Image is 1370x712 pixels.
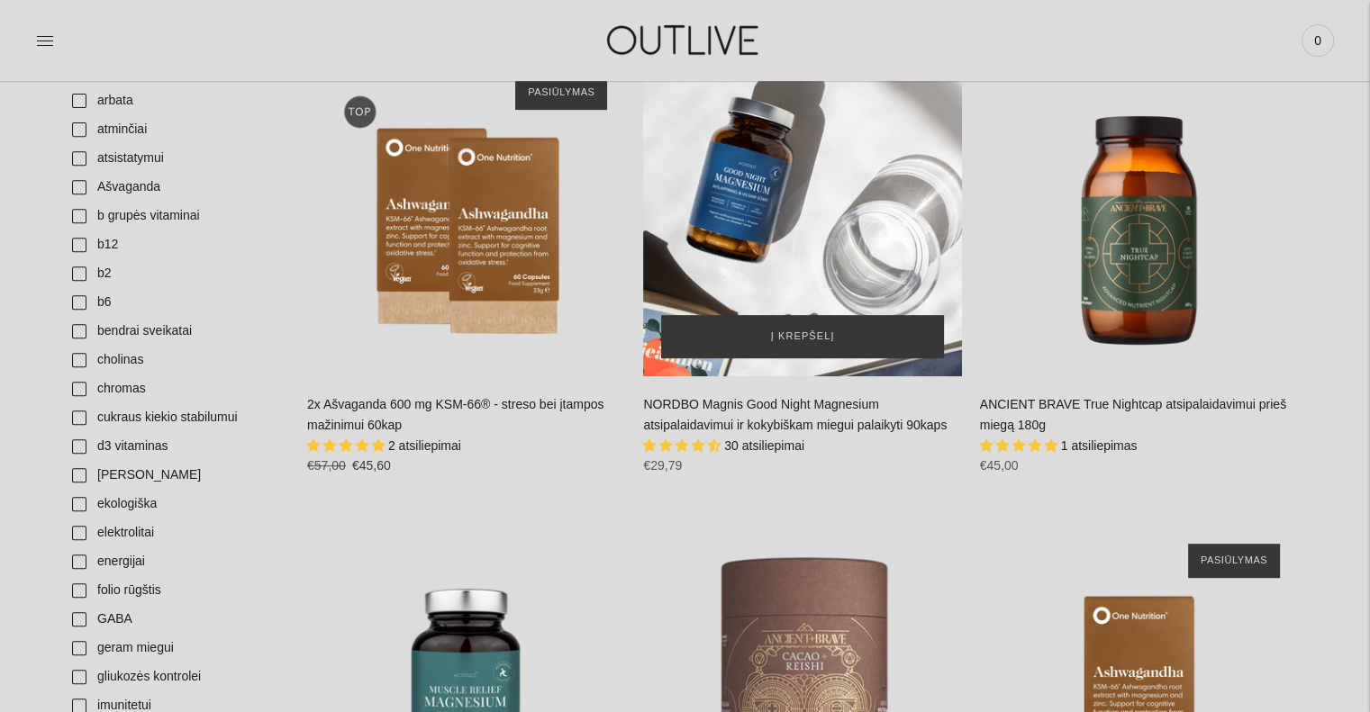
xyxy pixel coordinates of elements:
[352,458,391,473] span: €45,60
[61,662,289,691] a: gliukozės kontrolei
[980,397,1286,433] a: ANCIENT BRAVE True Nightcap atsipalaidavimui prieš miegą 180g
[61,173,289,202] a: Ašvaganda
[61,86,289,115] a: arbata
[61,259,289,288] a: b2
[1061,438,1138,453] span: 1 atsiliepimas
[643,438,724,453] span: 4.70 stars
[1305,28,1330,53] span: 0
[61,144,289,173] a: atsistatymui
[1302,21,1334,60] a: 0
[980,458,1019,473] span: €45,00
[61,288,289,317] a: b6
[61,317,289,346] a: bendrai sveikatai
[307,438,388,453] span: 5.00 stars
[61,547,289,576] a: energijai
[61,374,289,403] a: chromas
[771,328,835,346] span: Į krepšelį
[307,58,625,375] a: 2x Ašvaganda 600 mg KSM-66® - streso bei įtampos mažinimui 60kap
[643,458,682,473] span: €29,79
[61,634,289,662] a: geram miegui
[388,438,461,453] span: 2 atsiliepimai
[661,315,943,358] button: Į krepšelį
[61,115,289,144] a: atminčiai
[61,605,289,634] a: GABA
[307,458,346,473] s: €57,00
[61,518,289,547] a: elektrolitai
[61,461,289,490] a: [PERSON_NAME]
[643,58,961,375] a: NORDBO Magnis Good Night Magnesium atsipalaidavimui ir kokybiškam miegui palaikyti 90kaps
[307,397,603,433] a: 2x Ašvaganda 600 mg KSM-66® - streso bei įtampos mažinimui 60kap
[61,346,289,374] a: cholinas
[724,438,804,453] span: 30 atsiliepimai
[61,230,289,259] a: b12
[980,58,1298,375] a: ANCIENT BRAVE True Nightcap atsipalaidavimui prieš miegą 180g
[980,438,1061,453] span: 5.00 stars
[61,490,289,518] a: ekologiška
[61,403,289,432] a: cukraus kiekio stabilumui
[643,397,947,433] a: NORDBO Magnis Good Night Magnesium atsipalaidavimui ir kokybiškam miegui palaikyti 90kaps
[61,202,289,230] a: b grupės vitaminai
[61,432,289,461] a: d3 vitaminas
[572,9,797,71] img: OUTLIVE
[61,576,289,605] a: folio rūgštis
